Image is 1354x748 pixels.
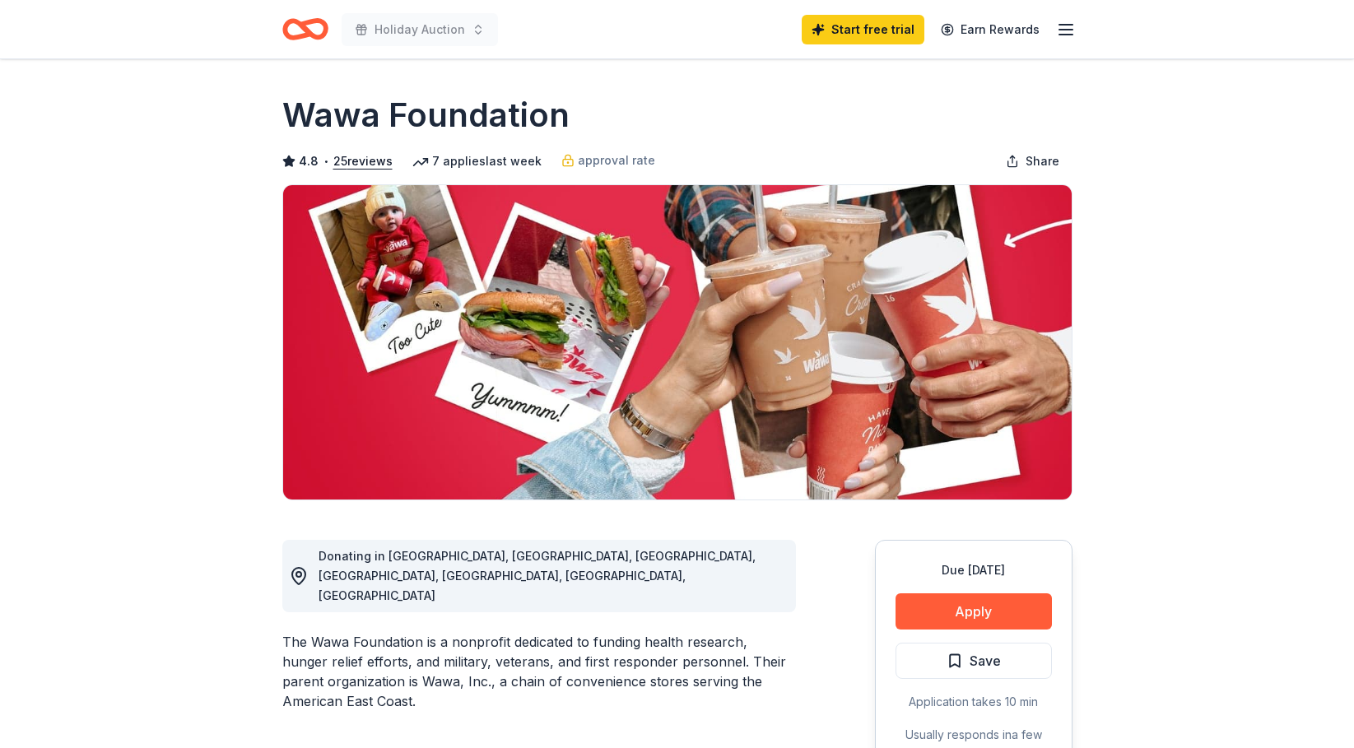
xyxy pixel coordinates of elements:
[333,151,393,171] button: 25reviews
[561,151,655,170] a: approval rate
[578,151,655,170] span: approval rate
[282,92,570,138] h1: Wawa Foundation
[323,155,328,168] span: •
[802,15,924,44] a: Start free trial
[993,145,1072,178] button: Share
[342,13,498,46] button: Holiday Auction
[283,185,1072,499] img: Image for Wawa Foundation
[970,650,1001,671] span: Save
[896,692,1052,712] div: Application takes 10 min
[319,549,756,602] span: Donating in [GEOGRAPHIC_DATA], [GEOGRAPHIC_DATA], [GEOGRAPHIC_DATA], [GEOGRAPHIC_DATA], [GEOGRAPH...
[282,632,796,711] div: The Wawa Foundation is a nonprofit dedicated to funding health research, hunger relief efforts, a...
[896,593,1052,630] button: Apply
[282,10,328,49] a: Home
[1026,151,1059,171] span: Share
[299,151,319,171] span: 4.8
[896,643,1052,679] button: Save
[412,151,542,171] div: 7 applies last week
[931,15,1049,44] a: Earn Rewards
[896,560,1052,580] div: Due [DATE]
[375,20,465,39] span: Holiday Auction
